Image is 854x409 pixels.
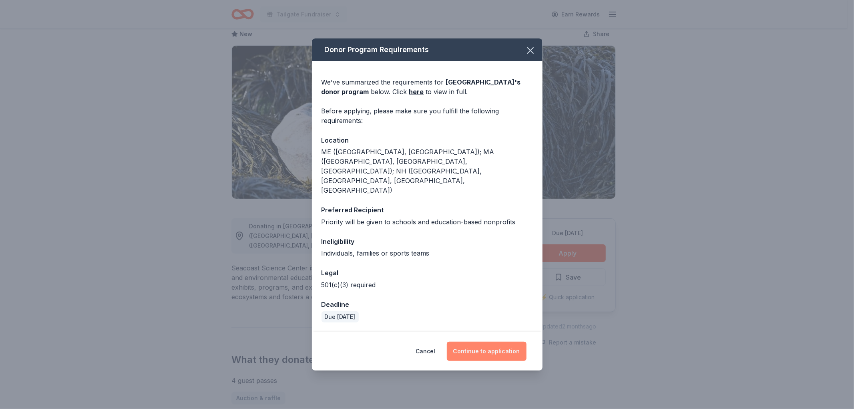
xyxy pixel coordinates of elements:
[447,342,526,361] button: Continue to application
[322,280,533,290] div: 501(c)(3) required
[322,135,533,145] div: Location
[322,147,533,195] div: ME ([GEOGRAPHIC_DATA], [GEOGRAPHIC_DATA]); MA ([GEOGRAPHIC_DATA], [GEOGRAPHIC_DATA], [GEOGRAPHIC_...
[312,38,543,61] div: Donor Program Requirements
[322,268,533,278] div: Legal
[322,106,533,125] div: Before applying, please make sure you fulfill the following requirements:
[322,299,533,310] div: Deadline
[322,248,533,258] div: Individuals, families or sports teams
[409,87,424,97] a: here
[322,236,533,247] div: Ineligibility
[322,311,359,322] div: Due [DATE]
[322,217,533,227] div: Priority will be given to schools and education-based nonprofits
[322,77,533,97] div: We've summarized the requirements for below. Click to view in full.
[416,342,436,361] button: Cancel
[322,205,533,215] div: Preferred Recipient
